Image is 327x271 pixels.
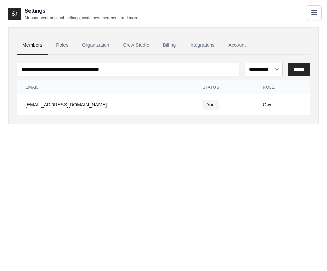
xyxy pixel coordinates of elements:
h2: Settings [25,7,139,15]
div: Owner [263,101,302,108]
button: Toggle navigation [307,5,322,20]
div: [EMAIL_ADDRESS][DOMAIN_NAME] [25,101,186,108]
a: Members [17,36,48,55]
a: Billing [157,36,181,55]
a: Crew Studio [118,36,155,55]
a: Organization [77,36,115,55]
th: Role [255,80,310,94]
th: Status [194,80,255,94]
a: Account [223,36,251,55]
th: Email [17,80,194,94]
a: Roles [50,36,74,55]
p: Manage your account settings, invite new members, and more. [25,15,139,21]
a: Integrations [184,36,220,55]
span: You [202,100,219,110]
